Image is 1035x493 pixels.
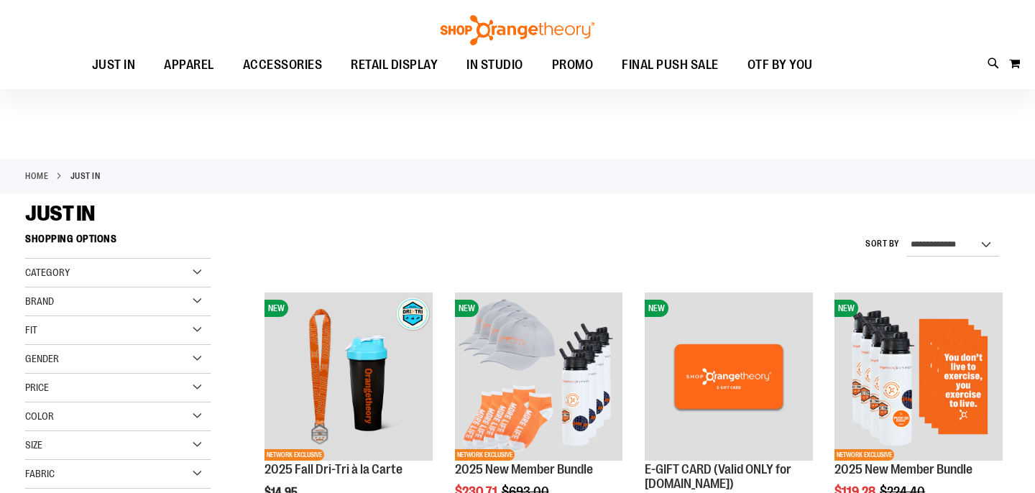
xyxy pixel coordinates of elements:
[25,201,95,226] span: JUST IN
[351,49,438,81] span: RETAIL DISPLAY
[264,449,324,461] span: NETWORK EXCLUSIVE
[164,49,214,81] span: APPAREL
[645,300,668,317] span: NEW
[747,49,813,81] span: OTF BY YOU
[264,462,402,476] a: 2025 Fall Dri-Tri à la Carte
[552,49,594,81] span: PROMO
[25,324,37,336] span: Fit
[455,292,623,463] a: 2025 New Member BundleNEWNETWORK EXCLUSIVE
[455,449,515,461] span: NETWORK EXCLUSIVE
[25,468,55,479] span: Fabric
[865,238,900,250] label: Sort By
[243,49,323,81] span: ACCESSORIES
[438,15,597,45] img: Shop Orangetheory
[834,449,894,461] span: NETWORK EXCLUSIVE
[92,49,136,81] span: JUST IN
[645,292,813,463] a: E-GIFT CARD (Valid ONLY for ShopOrangetheory.com)NEW
[645,462,791,491] a: E-GIFT CARD (Valid ONLY for [DOMAIN_NAME])
[229,49,337,82] a: ACCESSORIES
[25,226,211,259] strong: Shopping Options
[645,292,813,461] img: E-GIFT CARD (Valid ONLY for ShopOrangetheory.com)
[264,292,433,461] img: 2025 Fall Dri-Tri à la Carte
[455,292,623,461] img: 2025 New Member Bundle
[622,49,719,81] span: FINAL PUSH SALE
[25,410,54,422] span: Color
[733,49,827,82] a: OTF BY YOU
[78,49,150,81] a: JUST IN
[25,353,59,364] span: Gender
[834,292,1003,463] a: 2025 New Member BundleNEWNETWORK EXCLUSIVE
[455,300,479,317] span: NEW
[834,462,972,476] a: 2025 New Member Bundle
[25,170,48,183] a: Home
[607,49,733,82] a: FINAL PUSH SALE
[466,49,523,81] span: IN STUDIO
[149,49,229,82] a: APPAREL
[25,439,42,451] span: Size
[455,462,593,476] a: 2025 New Member Bundle
[834,300,858,317] span: NEW
[452,49,538,82] a: IN STUDIO
[25,295,54,307] span: Brand
[70,170,101,183] strong: JUST IN
[264,292,433,463] a: 2025 Fall Dri-Tri à la CarteNEWNETWORK EXCLUSIVE
[336,49,452,82] a: RETAIL DISPLAY
[25,382,49,393] span: Price
[834,292,1003,461] img: 2025 New Member Bundle
[264,300,288,317] span: NEW
[25,267,70,278] span: Category
[538,49,608,82] a: PROMO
